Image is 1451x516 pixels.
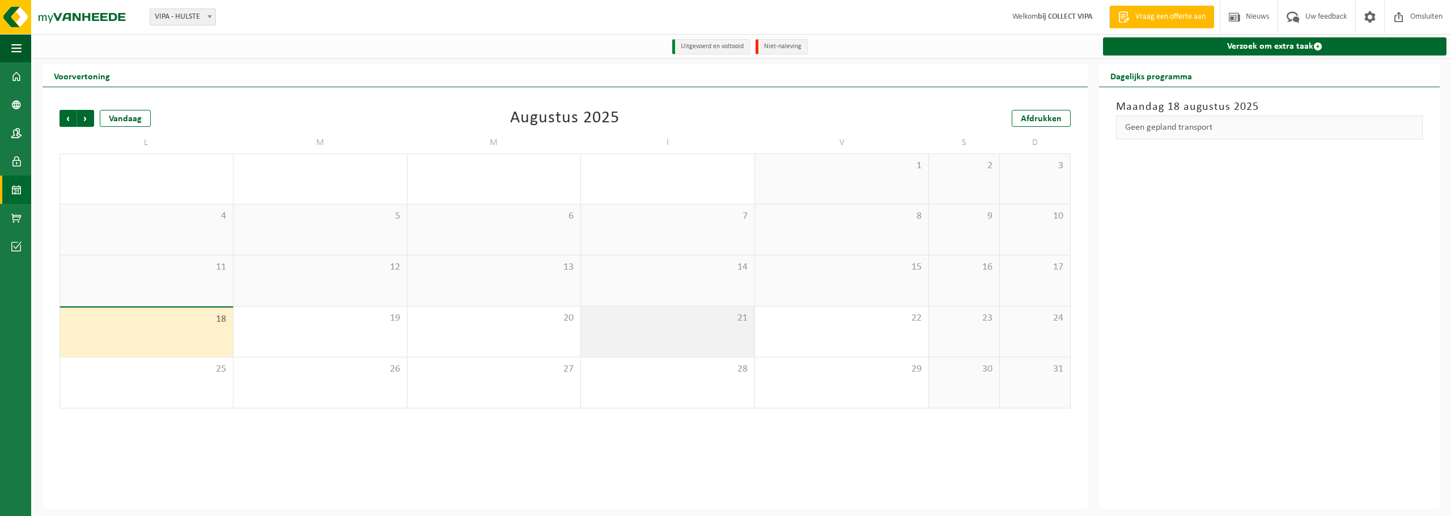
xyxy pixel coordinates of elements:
font: 19 [390,313,400,323]
span: VIPA - HULSTE [150,8,216,25]
font: Geen gepland transport [1125,123,1212,132]
font: Uitgevoerd en voltooid [681,43,744,50]
font: 8 [917,211,922,221]
font: 14 [737,262,748,272]
font: L [144,139,149,148]
font: VIPA - HULSTE [155,12,200,21]
font: 29 [911,364,922,374]
font: M [490,139,498,148]
font: 9 [987,211,992,221]
font: 2 [987,160,992,171]
font: 10 [1053,211,1063,221]
font: 18 [216,314,226,325]
a: Vraag een offerte aan [1109,6,1214,28]
font: 20 [563,313,574,323]
font: 13 [563,262,574,272]
font: 1 [917,160,922,171]
font: S [962,139,966,148]
font: 27 [563,364,574,374]
font: 25 [216,364,226,374]
font: Omsluiten [1410,12,1442,21]
font: Maandag 18 augustus 2025 [1116,101,1259,113]
font: Augustus 2025 [510,109,620,127]
font: 26 [390,364,400,374]
a: Afdrukken [1012,110,1071,127]
font: Voorvertoning [54,73,110,82]
font: Verzoek om extra taak [1227,42,1313,51]
font: 24 [1053,313,1063,323]
font: 17 [1053,262,1063,272]
font: I [667,139,669,148]
font: 15 [911,262,922,272]
font: Vandaag [109,114,142,123]
font: M [316,139,325,148]
font: 23 [982,313,992,323]
font: 4 [221,211,226,221]
font: 5 [395,211,400,221]
font: Vraag een offerte aan [1135,12,1206,21]
font: 30 [982,364,992,374]
font: 28 [737,364,748,374]
font: Afdrukken [1021,114,1062,123]
font: 31 [1053,364,1063,374]
font: bij COLLECT VIPA [1038,12,1092,21]
font: Uw feedback [1305,12,1347,21]
font: V [839,139,845,148]
font: Dagelijks programma [1110,73,1192,82]
font: 16 [982,262,992,272]
font: 7 [743,211,748,221]
font: 11 [216,262,226,272]
font: 21 [737,313,748,323]
font: Nieuws [1246,12,1269,21]
a: Verzoek om extra taak [1103,37,1446,56]
span: VIPA - HULSTE [150,9,215,25]
font: 3 [1058,160,1063,171]
font: Welkom [1012,12,1038,21]
font: 22 [911,313,922,323]
font: Niet-naleving [764,43,801,50]
font: 6 [568,211,574,221]
font: 12 [390,262,400,272]
font: D [1032,139,1038,148]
